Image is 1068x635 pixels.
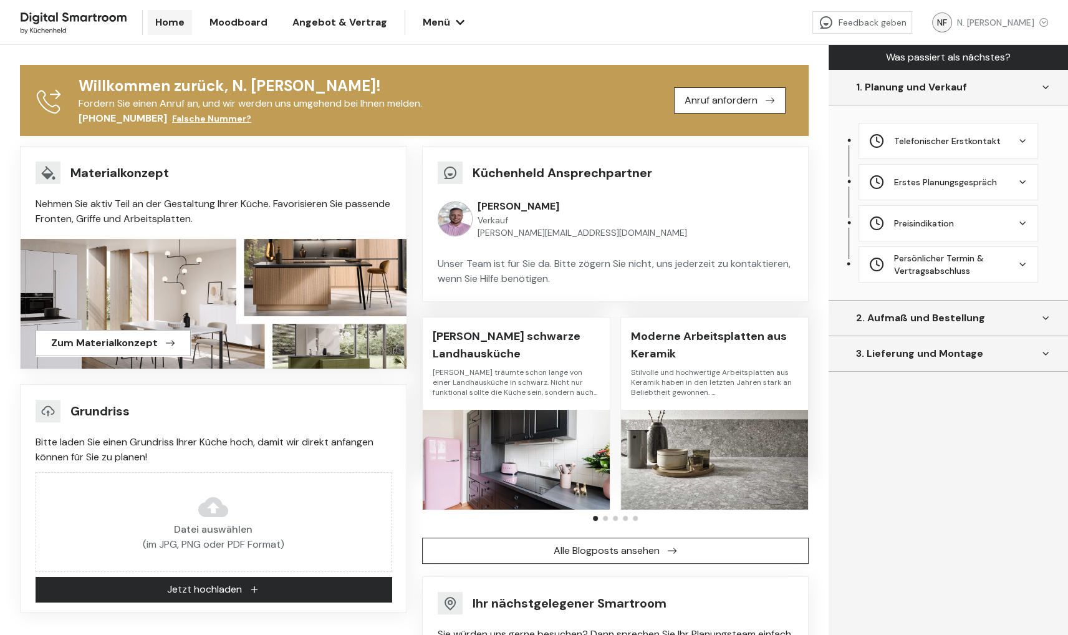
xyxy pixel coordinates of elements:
button: Menü [415,10,470,35]
img: Bild [621,410,808,510]
div: Bitte laden Sie einen Grundriss Ihrer Küche hoch, damit wir direkt anfangen können für Sie zu pla... [36,435,392,465]
div: Erstes Planungsgespräch [894,176,997,188]
button: Zum Materialkonzept [36,330,191,356]
div: Materialkonzept [70,164,169,182]
div: Moderne Arbeitsplatten aus Keramik [631,327,798,362]
span: Moodboard [209,15,267,30]
p: Fordern Sie einen Anruf an, und wir werden uns umgehend bei Ihnen melden. [79,96,659,111]
div: Telefonischer Erstkontakt [894,135,1001,147]
div: N. [PERSON_NAME] [957,16,1048,29]
p: (im JPG, PNG oder PDF Format) [143,537,284,552]
div: [PERSON_NAME] schwarze Landhausküche [433,327,600,362]
div: Ihr nächstgelegener Smartroom [473,594,666,612]
span: Anruf anfordern [685,93,758,108]
div: 1. Planung und Verkauf [856,80,967,95]
a: Moodboard [202,10,275,35]
span: Home [155,15,185,30]
a: Moderne Arbeitsplatten aus KeramikStilvolle und hochwertige Arbeitsplatten aus Keramik haben in d... [620,317,809,510]
div: NF [932,12,952,32]
button: NFN. [PERSON_NAME] [922,10,1058,35]
div: Stilvolle und hochwertige Arbeitsplatten aus Keramik haben in den letzten Jahren stark an Beliebt... [631,367,798,397]
img: moodboard-title [21,239,407,369]
p: Willkommen zurück, N. [PERSON_NAME]! [79,76,659,96]
div: Was passiert als nächstes? [844,50,1053,65]
div: Nehmen Sie aktiv Teil an der Gestaltung Ihrer Küche. Favorisieren Sie passende Fronten, Griffe un... [36,196,392,226]
span: Falsche Nummer? [172,113,251,124]
a: [PERSON_NAME][EMAIL_ADDRESS][DOMAIN_NAME] [478,226,687,239]
div: [PERSON_NAME] [478,199,687,214]
p: Unser Team ist für Sie da. Bitte zögern Sie nicht, uns jederzeit zu kontaktieren, wenn Sie Hilfe ... [438,256,794,286]
button: Jetzt hochladen [36,577,392,602]
div: Küchenheld Ansprechpartner [473,164,652,182]
span: [PHONE_NUMBER] [79,112,167,125]
div: Grundriss [70,402,130,420]
div: 2. Aufmaß und Bestellung [856,311,985,326]
a: Angebot & Vertrag [285,10,395,35]
div: Persönlicher Termin & Vertragsabschluss [894,252,1017,277]
span: Feedback geben [839,16,907,29]
button: Anruf anfordern [674,87,786,114]
span: Alle Blogposts ansehen [554,543,660,558]
div: 3. Lieferung und Montage [856,346,983,361]
span: Zum Materialkonzept [51,336,158,351]
img: salesperson [438,201,473,236]
p: Datei auswählen [174,522,253,537]
img: Kuechenheld logo [20,8,127,37]
span: Jetzt hochladen [167,582,242,597]
img: Bild [423,410,610,510]
button: Alle Blogposts ansehen [422,538,809,564]
div: Verkauf [478,214,687,239]
span: Angebot & Vertrag [292,15,387,30]
div: Preisindikation [894,217,954,230]
a: Home [148,10,192,35]
div: [PERSON_NAME] träumte schon lange von einer Landhausküche in schwarz. Nicht nur funktional sollte... [433,367,600,397]
a: [PERSON_NAME] schwarze Landhausküche[PERSON_NAME] träumte schon lange von einer Landhausküche in ... [422,317,610,510]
